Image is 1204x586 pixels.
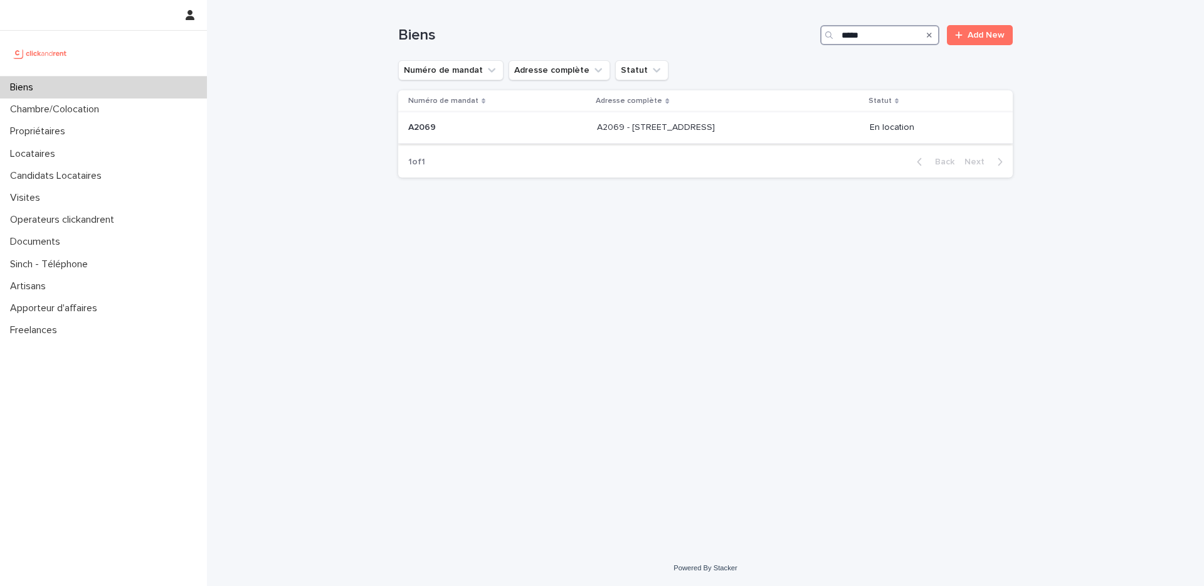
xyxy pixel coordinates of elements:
p: Visites [5,192,50,204]
p: Operateurs clickandrent [5,214,124,226]
a: Add New [947,25,1013,45]
p: Documents [5,236,70,248]
button: Statut [615,60,668,80]
p: En location [870,122,993,133]
p: Adresse complète [596,94,662,108]
span: Back [927,157,954,166]
p: Apporteur d'affaires [5,302,107,314]
button: Adresse complète [509,60,610,80]
button: Back [907,156,959,168]
p: 1 of 1 [398,147,435,178]
h1: Biens [398,26,815,45]
button: Next [959,156,1013,168]
p: A2069 - [STREET_ADDRESS] [597,120,717,133]
p: Biens [5,82,43,93]
p: Numéro de mandat [408,94,478,108]
p: Freelances [5,324,67,336]
button: Numéro de mandat [398,60,504,80]
img: UCB0brd3T0yccxBKYDjQ [10,41,71,66]
p: Statut [869,94,892,108]
p: Artisans [5,280,56,292]
p: Sinch - Téléphone [5,258,98,270]
p: Candidats Locataires [5,170,112,182]
p: Chambre/Colocation [5,104,109,115]
tr: A2069A2069 A2069 - [STREET_ADDRESS]A2069 - [STREET_ADDRESS] En location [398,112,1013,144]
p: Locataires [5,148,65,160]
p: Propriétaires [5,125,75,137]
input: Search [820,25,939,45]
a: Powered By Stacker [673,564,737,572]
span: Add New [968,31,1005,40]
p: A2069 [408,120,438,133]
span: Next [964,157,992,166]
